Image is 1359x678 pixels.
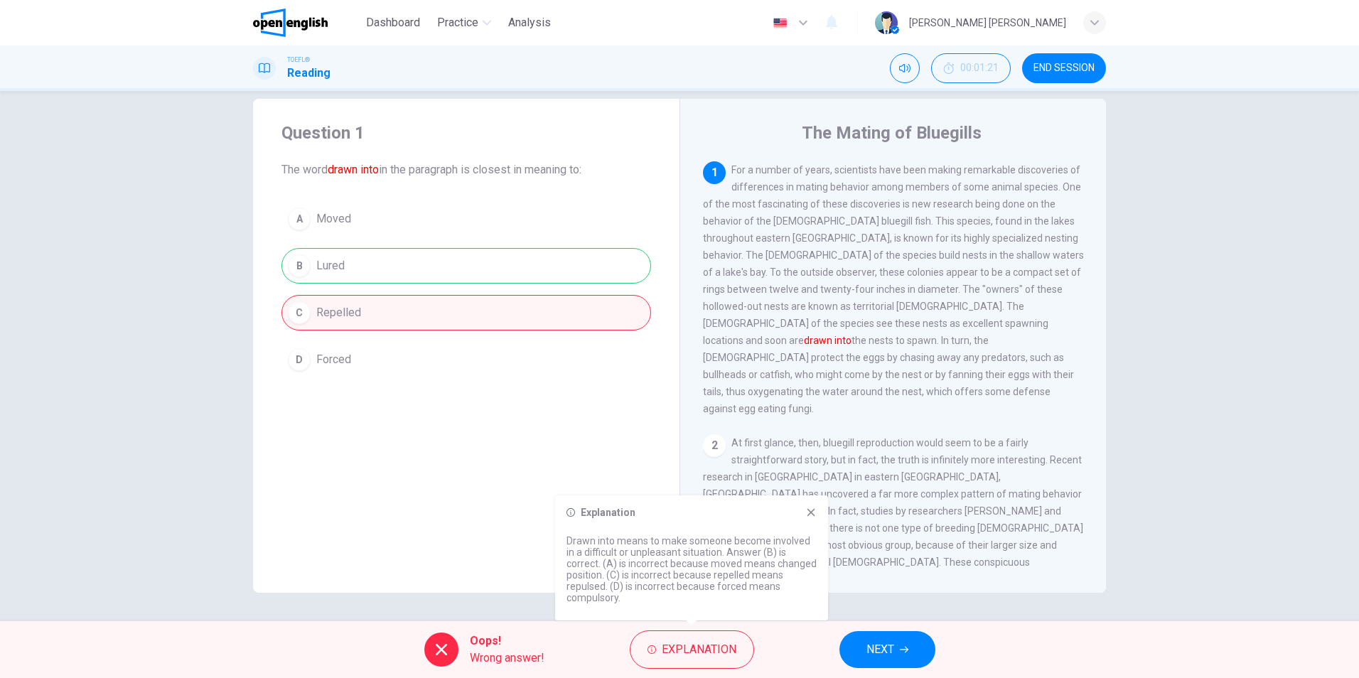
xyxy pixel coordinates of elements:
span: NEXT [866,640,894,660]
span: At first glance, then, bluegill reproduction would seem to be a fairly straightforward story, but... [703,437,1083,653]
div: [PERSON_NAME] [PERSON_NAME] [909,14,1066,31]
h4: The Mating of Bluegills [802,122,982,144]
h6: Explanation [581,507,635,518]
span: Practice [437,14,478,31]
h4: Question 1 [281,122,651,144]
span: Explanation [662,640,736,660]
font: drawn into [328,163,379,176]
h1: Reading [287,65,331,82]
p: Drawn into means to make someone become involved in a difficult or unpleasant situation. Answer (... [566,535,817,603]
span: Dashboard [366,14,420,31]
div: Mute [890,53,920,83]
span: Wrong answer! [470,650,544,667]
span: Analysis [508,14,551,31]
span: 00:01:21 [960,63,999,74]
span: END SESSION [1033,63,1095,74]
img: Profile picture [875,11,898,34]
img: en [771,18,789,28]
span: The word in the paragraph is closest in meaning to: [281,161,651,178]
span: TOEFL® [287,55,310,65]
div: 1 [703,161,726,184]
div: 2 [703,434,726,457]
img: OpenEnglish logo [253,9,328,37]
div: Hide [931,53,1011,83]
span: For a number of years, scientists have been making remarkable discoveries of differences in matin... [703,164,1084,414]
font: drawn into [804,335,852,346]
span: Oops! [470,633,544,650]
